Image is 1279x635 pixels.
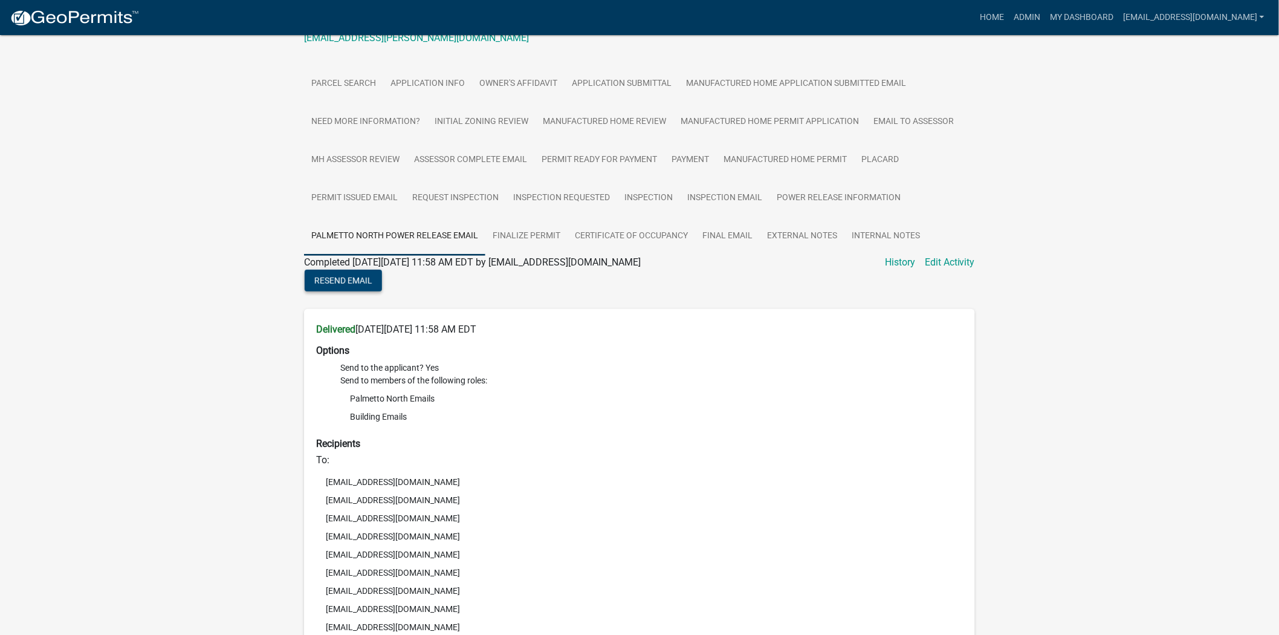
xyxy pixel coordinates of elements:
a: Application Info [383,65,472,103]
li: Send to the applicant? Yes [340,362,963,374]
a: Permit Issued Email [304,179,405,218]
a: Inspection Requested [506,179,617,218]
strong: Delivered [316,324,355,335]
li: Palmetto North Emails [340,389,963,408]
a: Parcel search [304,65,383,103]
a: Assessor Complete Email [407,141,534,180]
a: Permit Ready for Payment [534,141,664,180]
a: Power Release Information [769,179,908,218]
a: History [885,255,915,270]
button: Resend Email [305,270,382,291]
strong: Recipients [316,438,360,449]
a: [EMAIL_ADDRESS][PERSON_NAME][DOMAIN_NAME] [304,32,529,44]
li: [EMAIL_ADDRESS][DOMAIN_NAME] [316,491,963,509]
a: Manufactured Home Permit Application [673,103,866,142]
li: [EMAIL_ADDRESS][DOMAIN_NAME] [316,473,963,491]
li: [EMAIL_ADDRESS][DOMAIN_NAME] [316,564,963,582]
span: Completed [DATE][DATE] 11:58 AM EDT by [EMAIL_ADDRESS][DOMAIN_NAME] [304,256,641,268]
a: Final Email [695,217,760,256]
li: [EMAIL_ADDRESS][DOMAIN_NAME] [316,545,963,564]
a: [EMAIL_ADDRESS][DOMAIN_NAME] [1118,6,1269,29]
a: My Dashboard [1045,6,1118,29]
h6: [DATE][DATE] 11:58 AM EDT [316,324,963,335]
li: [EMAIL_ADDRESS][DOMAIN_NAME] [316,527,963,545]
a: Internal Notes [844,217,927,256]
strong: Options [316,345,349,356]
a: Certificate of Occupancy [568,217,695,256]
a: Manufactured Home Application Submitted Email [679,65,913,103]
a: Initial Zoning Review [427,103,536,142]
li: [EMAIL_ADDRESS][DOMAIN_NAME] [316,509,963,527]
a: Placard [854,141,906,180]
a: MH Assessor Review [304,141,407,180]
a: Payment [664,141,716,180]
a: Manufactured Home Permit [716,141,854,180]
a: Inspection Email [680,179,769,218]
a: Admin [1009,6,1045,29]
a: Need More Information? [304,103,427,142]
a: Palmetto North Power Release Email [304,217,485,256]
a: Email to Assessor [866,103,961,142]
a: Manufactured Home Review [536,103,673,142]
a: Request Inspection [405,179,506,218]
h6: To: [316,454,963,466]
li: [EMAIL_ADDRESS][DOMAIN_NAME] [316,600,963,618]
a: Owner's Affidavit [472,65,565,103]
li: Building Emails [340,408,963,426]
a: Edit Activity [925,255,975,270]
a: Finalize Permit [485,217,568,256]
a: Inspection [617,179,680,218]
li: [EMAIL_ADDRESS][DOMAIN_NAME] [316,582,963,600]
a: Application Submittal [565,65,679,103]
li: Send to members of the following roles: [340,374,963,428]
a: Home [975,6,1009,29]
span: Resend Email [314,276,372,285]
a: External Notes [760,217,844,256]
